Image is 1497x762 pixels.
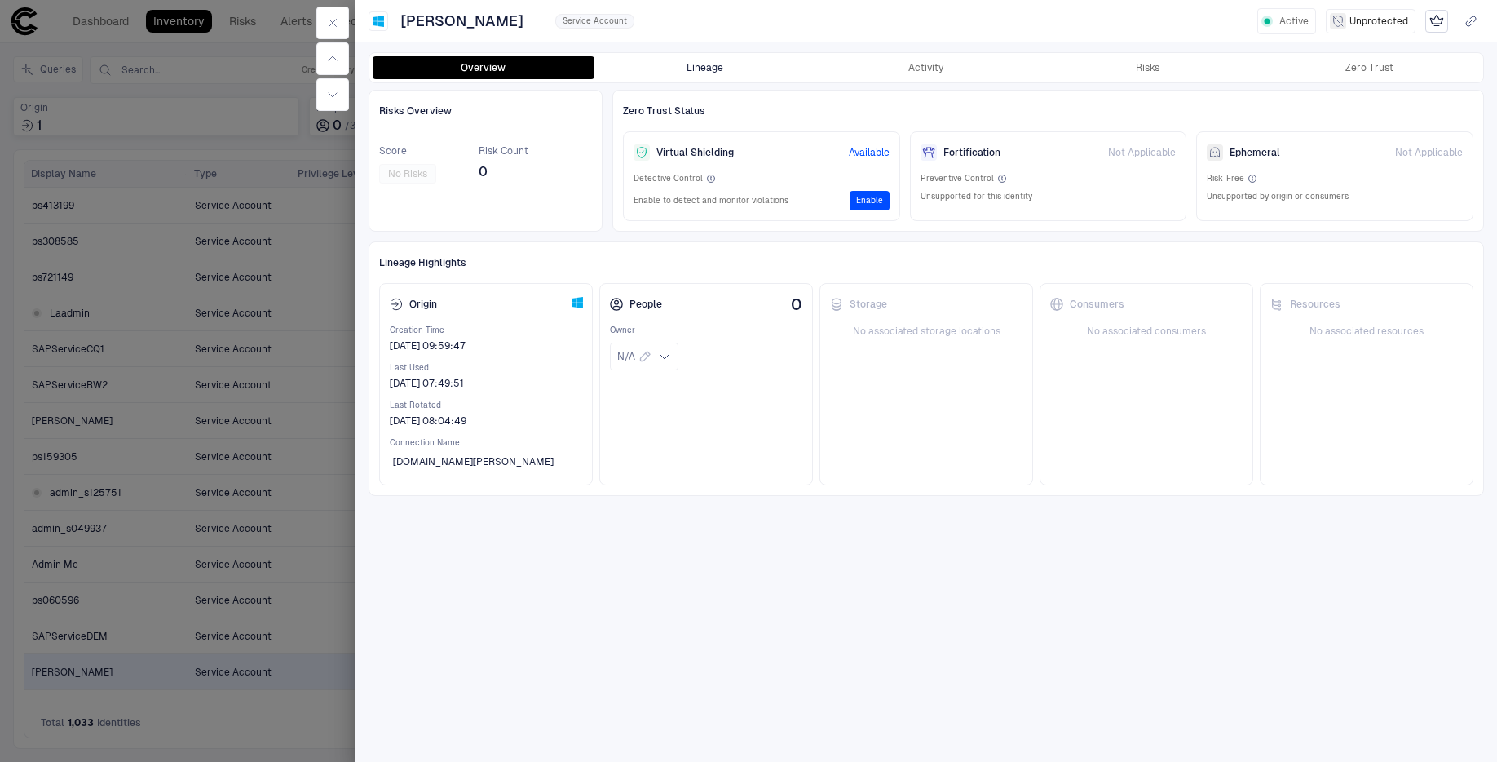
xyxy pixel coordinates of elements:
span: No associated consumers [1050,325,1243,338]
span: Unprotected [1349,15,1408,28]
span: 0 [791,295,802,313]
span: Active [1279,15,1309,28]
div: Risks [1136,61,1159,74]
span: [DATE] 08:04:49 [390,414,466,428]
div: People [610,298,662,311]
span: Risk-Free [1207,173,1244,184]
span: Ephemeral [1230,146,1280,159]
span: Creation Time [390,325,582,336]
button: Enable [850,191,890,210]
div: 9/25/2024 12:49:51 (GMT+00:00 UTC) [390,377,464,390]
span: [DATE] 07:49:51 [390,377,464,390]
span: [DOMAIN_NAME][PERSON_NAME] [393,455,554,468]
button: Lineage [594,56,816,79]
button: [PERSON_NAME] [398,8,545,34]
div: Microsoft Active Directory [569,296,582,309]
span: Unsupported by origin or consumers [1207,191,1349,202]
span: Enable to detect and monitor violations [634,195,788,206]
span: Available [849,146,890,159]
span: Virtual Shielding [656,146,734,159]
span: Last Rotated [390,400,582,411]
span: N/A [617,350,635,363]
button: Activity [815,56,1037,79]
span: Unsupported for this identity [921,191,1032,202]
span: Not Applicable [1108,146,1176,159]
span: Score [379,144,436,157]
div: 8/4/2011 14:59:47 (GMT+00:00 UTC) [390,339,466,352]
button: Overview [373,56,594,79]
span: Detective Control [634,173,703,184]
span: [DATE] 09:59:47 [390,339,466,352]
span: Fortification [943,146,1000,159]
div: Risks Overview [379,100,592,122]
div: Origin [390,298,437,311]
span: No associated storage locations [830,325,1022,338]
div: Zero Trust Status [623,100,1473,122]
span: [PERSON_NAME] [401,11,523,31]
div: Consumers [1050,298,1124,311]
span: Connection Name [390,437,582,449]
span: No associated resources [1270,325,1463,338]
span: Risk Count [479,144,528,157]
div: Lineage Highlights [379,252,1473,273]
div: Storage [830,298,887,311]
span: Service Account [563,16,627,27]
span: Preventive Control [921,173,994,184]
div: Mark as Crown Jewel [1425,10,1448,33]
div: Microsoft Active Directory [372,15,385,28]
div: 6/27/2025 13:04:49 (GMT+00:00 UTC) [390,414,466,428]
span: Not Applicable [1395,146,1463,159]
button: [DOMAIN_NAME][PERSON_NAME] [390,449,576,475]
span: 0 [479,164,528,180]
div: Zero Trust [1345,61,1393,74]
span: No Risks [388,167,427,180]
span: Last Used [390,362,582,374]
div: Resources [1270,298,1340,311]
span: Owner [610,325,802,336]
